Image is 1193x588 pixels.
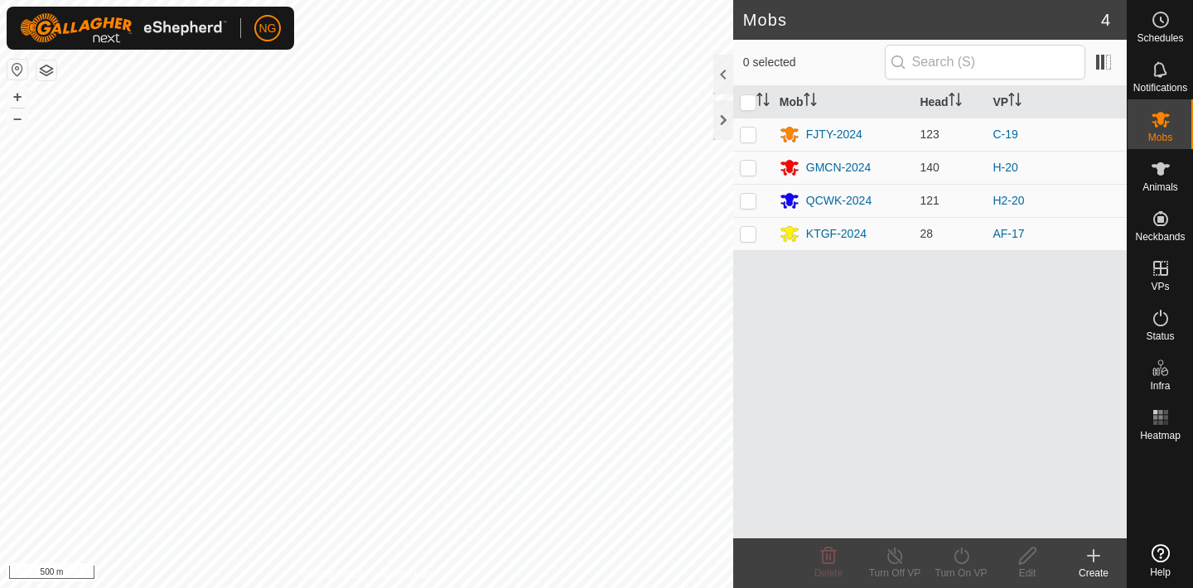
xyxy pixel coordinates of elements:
[756,95,770,108] p-sorticon: Activate to sort
[383,566,432,581] a: Contact Us
[920,161,939,174] span: 140
[1150,567,1171,577] span: Help
[949,95,962,108] p-sorticon: Activate to sort
[1142,182,1178,192] span: Animals
[993,161,1017,174] a: H-20
[1060,566,1127,581] div: Create
[993,194,1024,207] a: H2-20
[1135,232,1185,242] span: Neckbands
[804,95,817,108] p-sorticon: Activate to sort
[7,108,27,128] button: –
[7,60,27,80] button: Reset Map
[1150,381,1170,391] span: Infra
[1101,7,1110,32] span: 4
[1146,331,1174,341] span: Status
[1140,431,1181,441] span: Heatmap
[1008,95,1022,108] p-sorticon: Activate to sort
[986,86,1127,118] th: VP
[920,194,939,207] span: 121
[743,54,885,71] span: 0 selected
[259,20,277,37] span: NG
[1137,33,1183,43] span: Schedules
[885,45,1085,80] input: Search (S)
[1128,537,1193,584] a: Help
[920,128,939,141] span: 123
[1148,133,1172,142] span: Mobs
[928,566,994,581] div: Turn On VP
[993,227,1024,240] a: AF-17
[862,566,928,581] div: Turn Off VP
[814,567,843,579] span: Delete
[36,60,56,80] button: Map Layers
[301,566,363,581] a: Privacy Policy
[773,86,914,118] th: Mob
[920,227,933,240] span: 28
[806,225,867,243] div: KTGF-2024
[806,192,872,210] div: QCWK-2024
[913,86,986,118] th: Head
[993,128,1017,141] a: C-19
[1133,83,1187,93] span: Notifications
[20,13,227,43] img: Gallagher Logo
[994,566,1060,581] div: Edit
[806,126,862,143] div: FJTY-2024
[743,10,1101,30] h2: Mobs
[806,159,872,176] div: GMCN-2024
[7,87,27,107] button: +
[1151,282,1169,292] span: VPs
